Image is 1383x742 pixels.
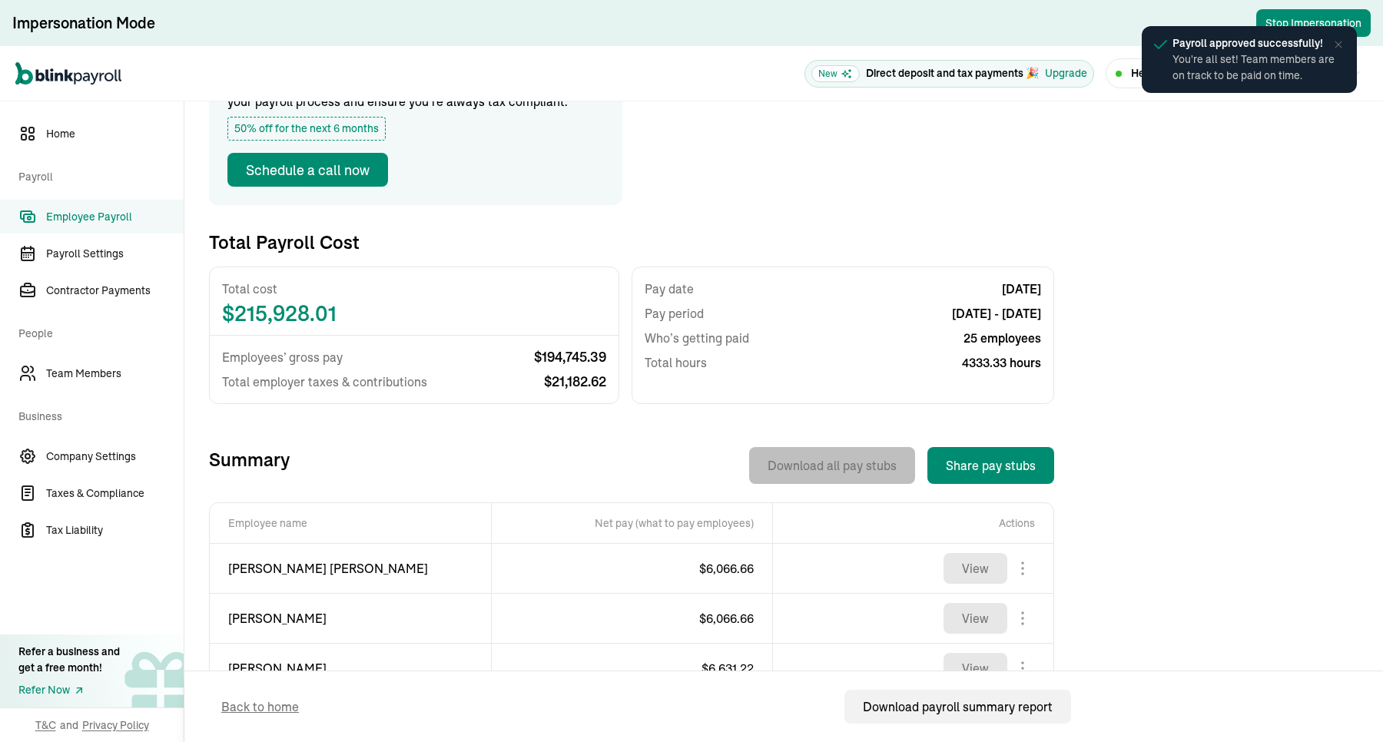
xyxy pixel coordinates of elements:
[12,12,155,34] div: Impersonation Mode
[46,209,184,225] span: Employee Payroll
[1128,576,1383,742] iframe: Chat Widget
[944,653,1007,684] button: View
[645,304,704,323] span: Pay period
[944,603,1007,634] button: View
[534,348,606,366] span: $ 194,745.39
[1172,35,1342,51] span: Payroll approved successfully!
[228,659,473,677] span: [PERSON_NAME]
[46,449,184,465] span: Company Settings
[46,366,184,382] span: Team Members
[963,329,1041,347] span: 25 employees
[544,373,606,391] span: $ 21,182.62
[18,310,174,353] span: People
[699,561,754,576] span: $ 6,066.66
[46,246,184,262] span: Payroll Settings
[1002,280,1041,298] span: [DATE]
[866,65,1039,81] p: Direct deposit and tax payments 🎉
[15,51,121,96] nav: Global
[227,117,386,141] span: 50% off for the next 6 months
[1106,58,1186,88] button: Help
[222,348,343,366] span: Employees’ gross pay
[952,304,1041,323] span: [DATE] - [DATE]
[222,304,606,323] span: $ 215,928.01
[944,553,1007,584] button: View
[35,717,56,733] span: T&C
[491,503,772,544] th: Net pay (what to pay employees)
[863,697,1053,716] div: Download payroll summary report
[645,353,707,372] span: Total hours
[46,522,184,538] span: Tax Liability
[18,682,120,698] a: Refer Now
[699,611,754,626] span: $ 6,066.66
[46,126,184,142] span: Home
[811,65,860,82] span: New
[227,153,388,187] button: Schedule a call now
[221,697,299,716] span: Back to home
[203,690,317,724] button: Back to home
[82,717,149,733] span: Privacy Policy
[927,447,1054,484] button: Share pay stubs
[772,503,1053,544] th: Actions
[210,503,491,544] th: Employee name
[18,154,174,197] span: Payroll
[645,329,749,347] span: Who’s getting paid
[18,393,174,436] span: Business
[46,485,184,502] span: Taxes & Compliance
[209,230,360,254] h3: Total Payroll Cost
[222,280,606,298] span: Total cost
[749,447,915,484] button: Download all pay stubs
[1172,51,1342,84] span: You're all set! Team members are on track to be paid on time.
[701,661,754,676] span: $ 6,631.22
[209,447,290,484] h3: Summary
[645,280,694,298] span: Pay date
[1045,65,1087,81] button: Upgrade
[18,644,120,676] div: Refer a business and get a free month!
[1256,9,1371,37] button: Stop Impersonation
[246,160,370,181] div: Schedule a call now
[844,690,1071,724] button: Download payroll summary report
[962,353,1041,372] span: 4333.33 hours
[228,559,473,578] span: [PERSON_NAME] [PERSON_NAME]
[222,373,427,391] span: Total employer taxes & contributions
[46,283,184,299] span: Contractor Payments
[228,609,473,628] span: [PERSON_NAME]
